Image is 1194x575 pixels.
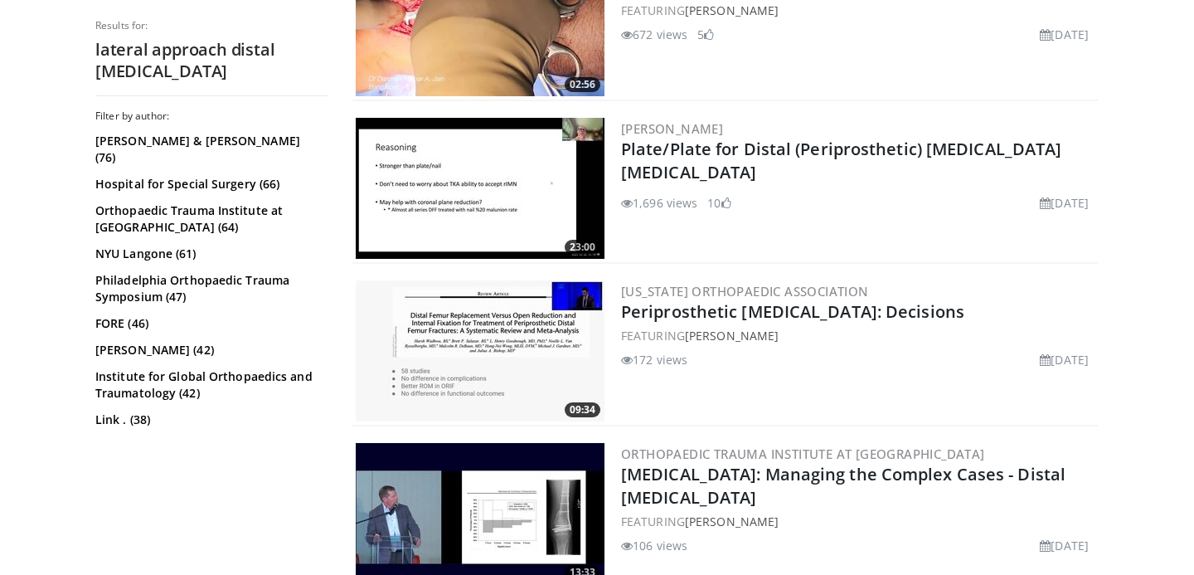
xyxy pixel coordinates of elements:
[697,26,714,43] li: 5
[95,133,323,166] a: [PERSON_NAME] & [PERSON_NAME] (76)
[621,513,1095,530] div: FEATURING
[565,77,600,92] span: 02:56
[621,327,1095,344] div: FEATURING
[621,300,964,323] a: Periprosthetic [MEDICAL_DATA]: Decisions
[95,202,323,236] a: Orthopaedic Trauma Institute at [GEOGRAPHIC_DATA] (64)
[356,280,604,422] a: 09:34
[95,315,323,332] a: FORE (46)
[95,19,328,32] p: Results for:
[621,283,869,300] a: [US_STATE] Orthopaedic Association
[621,537,687,554] li: 106 views
[621,463,1065,509] a: [MEDICAL_DATA]: Managing the Complex Cases - Distal [MEDICAL_DATA]
[95,368,323,402] a: Institute for Global Orthopaedics and Traumatology (42)
[356,118,604,259] img: 7fcf89dc-4b2f-4d2d-a81b-e454e5708478.300x170_q85_crop-smart_upscale.jpg
[685,328,779,344] a: [PERSON_NAME]
[95,246,323,262] a: NYU Langone (61)
[95,272,323,305] a: Philadelphia Orthopaedic Trauma Symposium (47)
[621,194,697,212] li: 1,696 views
[356,118,604,259] a: 23:00
[707,194,730,212] li: 10
[621,138,1061,183] a: Plate/Plate for Distal (Periprosthetic) [MEDICAL_DATA] [MEDICAL_DATA]
[621,446,985,462] a: Orthopaedic Trauma Institute at [GEOGRAPHIC_DATA]
[95,412,323,428] a: Link . (38)
[621,351,687,368] li: 172 views
[565,240,600,255] span: 23:00
[356,280,604,422] img: f491531d-ed46-4148-82ce-3988a1a0f80e.300x170_q85_crop-smart_upscale.jpg
[565,402,600,417] span: 09:34
[1040,194,1089,212] li: [DATE]
[685,2,779,18] a: [PERSON_NAME]
[621,26,687,43] li: 672 views
[95,176,323,192] a: Hospital for Special Surgery (66)
[95,110,328,123] h3: Filter by author:
[621,2,1095,19] div: FEATURING
[95,342,323,358] a: [PERSON_NAME] (42)
[1040,26,1089,43] li: [DATE]
[1040,351,1089,368] li: [DATE]
[685,514,779,529] a: [PERSON_NAME]
[95,39,328,82] h2: lateral approach distal [MEDICAL_DATA]
[621,120,723,137] a: [PERSON_NAME]
[1040,537,1089,554] li: [DATE]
